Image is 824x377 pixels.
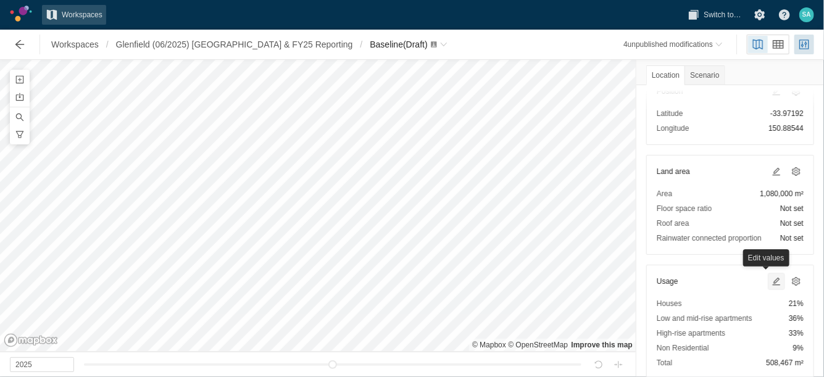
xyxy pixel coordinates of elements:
[789,312,804,325] span: 36%
[370,39,427,49] span: Baseline (Draft)
[620,35,726,54] button: 4unpublished modifications
[748,36,768,53] button: Map view (Ctrl+Shift+1)
[4,333,58,347] a: Mapbox logo
[623,38,713,51] div: 4 unpublished modification s
[48,35,451,54] nav: Breadcrumb
[102,35,112,54] span: /
[657,85,683,97] h3: Position
[789,327,804,339] span: 33%
[657,232,762,244] span: Rainwater connected proportion
[657,188,672,200] span: Area
[657,312,752,325] span: Low and mid-rise apartments
[704,9,741,21] span: Switch to…
[657,107,683,120] span: Latitude
[685,65,725,85] div: Scenario
[760,188,804,200] span: 1,080,000 m²
[116,38,353,51] span: Glenfield (06/2025) [GEOGRAPHIC_DATA] & FY25 Reporting
[657,165,690,178] h3: Land area
[51,38,99,51] span: Workspaces
[770,107,804,120] span: -33.97192
[112,35,357,54] a: Glenfield (06/2025) [GEOGRAPHIC_DATA] & FY25 Reporting
[48,35,102,54] a: Workspaces
[646,65,685,85] div: Location
[657,217,689,230] span: Roof area
[780,202,804,215] span: Not set
[657,357,672,369] span: Total
[766,357,804,369] span: 508,467 m²
[768,122,804,135] span: 150.88544
[657,122,689,135] span: Longitude
[508,341,568,349] a: OpenStreetMap
[472,341,506,349] a: Mapbox
[42,5,106,25] a: Workspaces
[657,275,678,288] h3: Usage
[789,297,804,310] span: 21%
[366,35,451,54] button: Baseline(Draft)
[780,217,804,230] span: Not set
[780,232,804,244] span: Not set
[743,249,789,267] div: Edit values
[62,9,102,21] span: Workspaces
[657,202,712,215] span: Floor space ratio
[657,327,725,339] span: High-rise apartments
[357,35,367,54] span: /
[657,297,682,310] span: Houses
[684,5,745,25] button: Switch to…
[768,36,788,53] a: Grid view (Ctrl+Shift+2)
[657,342,709,354] span: Non Residential
[793,342,804,354] span: 9%
[799,7,814,22] div: SA
[572,341,633,349] a: Map feedback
